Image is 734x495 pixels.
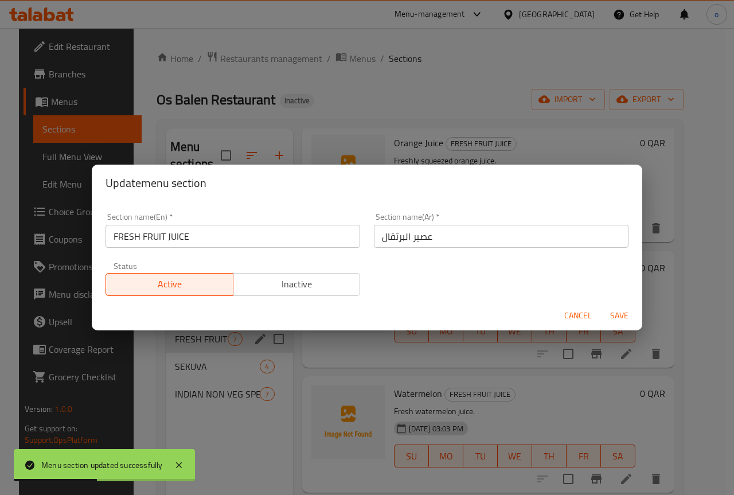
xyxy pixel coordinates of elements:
[233,273,361,296] button: Inactive
[41,459,163,471] div: Menu section updated successfully
[106,225,360,248] input: Please enter section name(en)
[601,305,638,326] button: Save
[606,309,633,323] span: Save
[564,309,592,323] span: Cancel
[238,276,356,293] span: Inactive
[560,305,596,326] button: Cancel
[106,174,628,192] h2: Update menu section
[374,225,628,248] input: Please enter section name(ar)
[111,276,229,293] span: Active
[106,273,233,296] button: Active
